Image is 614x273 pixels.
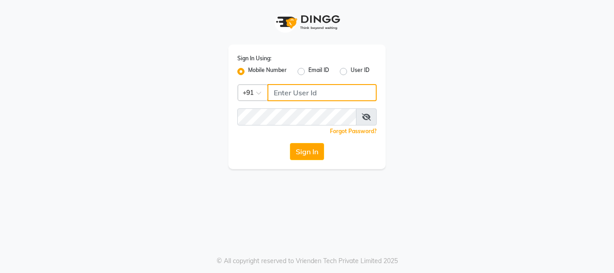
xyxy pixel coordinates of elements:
[237,54,271,63] label: Sign In Using:
[248,66,287,77] label: Mobile Number
[271,9,343,36] img: logo1.svg
[351,66,369,77] label: User ID
[330,128,377,134] a: Forgot Password?
[237,108,356,125] input: Username
[308,66,329,77] label: Email ID
[290,143,324,160] button: Sign In
[267,84,377,101] input: Username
